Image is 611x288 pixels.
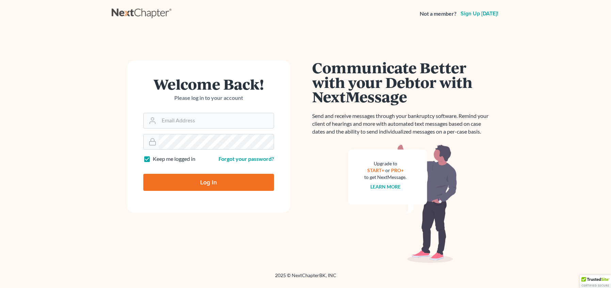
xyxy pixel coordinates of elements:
input: Log In [143,174,274,191]
label: Keep me logged in [153,155,195,163]
h1: Welcome Back! [143,77,274,91]
span: or [385,167,390,173]
div: 2025 © NextChapterBK, INC [112,272,500,284]
a: PRO+ [391,167,404,173]
div: to get NextMessage. [365,174,407,181]
a: START+ [367,167,384,173]
p: Send and receive messages through your bankruptcy software. Remind your client of hearings and mo... [312,112,493,136]
h1: Communicate Better with your Debtor with NextMessage [312,60,493,104]
div: TrustedSite Certified [580,275,611,288]
strong: Not a member? [420,10,456,18]
a: Sign up [DATE]! [459,11,500,16]
img: nextmessage_bg-59042aed3d76b12b5cd301f8e5b87938c9018125f34e5fa2b7a6b67550977c72.svg [348,144,457,263]
a: Learn more [370,184,401,190]
a: Forgot your password? [219,155,274,162]
div: Upgrade to [365,160,407,167]
input: Email Address [159,113,274,128]
p: Please log in to your account [143,94,274,102]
